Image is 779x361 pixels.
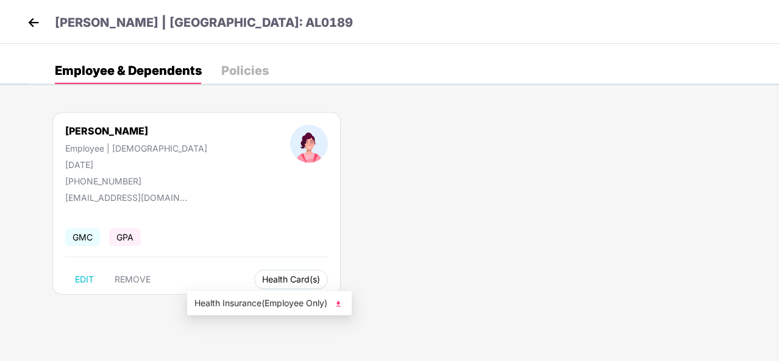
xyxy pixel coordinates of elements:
div: [EMAIL_ADDRESS][DOMAIN_NAME] [65,192,187,203]
div: [PHONE_NUMBER] [65,176,207,186]
button: REMOVE [105,270,160,289]
img: svg+xml;base64,PHN2ZyB4bWxucz0iaHR0cDovL3d3dy53My5vcmcvMjAwMC9zdmciIHhtbG5zOnhsaW5rPSJodHRwOi8vd3... [332,298,344,310]
span: EDIT [75,275,94,284]
div: [PERSON_NAME] [65,125,207,137]
span: Health Insurance(Employee Only) [194,296,344,310]
div: Employee | [DEMOGRAPHIC_DATA] [65,143,207,153]
button: EDIT [65,270,104,289]
img: profileImage [290,125,328,163]
span: REMOVE [115,275,151,284]
div: Employee & Dependents [55,65,202,77]
p: [PERSON_NAME] | [GEOGRAPHIC_DATA]: AL0189 [55,13,353,32]
div: Policies [221,65,269,77]
span: GPA [109,228,141,246]
img: back [24,13,43,32]
div: [DATE] [65,159,207,170]
span: Health Card(s) [262,276,320,282]
button: Health Card(s) [254,270,328,289]
span: GMC [65,228,100,246]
